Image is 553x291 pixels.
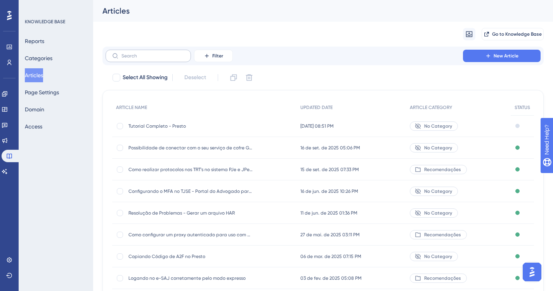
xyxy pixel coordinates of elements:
[128,123,253,129] span: Tutorial Completo - Presto
[25,85,59,99] button: Page Settings
[128,210,253,216] span: Resolução de Problemas - Gerar um arquivo HAR
[128,253,253,260] span: Copiando Código de A2F no Presto
[300,166,359,173] span: 15 de set. de 2025 07:33 PM
[424,253,452,260] span: No Category
[300,232,360,238] span: 27 de mai. de 2025 03:11 PM
[424,232,461,238] span: Recomendações
[25,51,52,65] button: Categories
[410,104,452,111] span: ARTICLE CATEGORY
[492,31,542,37] span: Go to Knowledge Base
[300,253,361,260] span: 06 de mar. de 2025 07:15 PM
[25,34,44,48] button: Reports
[25,19,65,25] div: KNOWLEDGE BASE
[424,145,452,151] span: No Category
[212,53,223,59] span: Filter
[128,232,253,238] span: Como configurar um proxy autenticado para uso com o Presto
[300,275,362,281] span: 03 de fev. de 2025 05:08 PM
[463,50,541,62] button: New Article
[520,260,544,284] iframe: UserGuiding AI Assistant Launcher
[300,104,333,111] span: UPDATED DATE
[300,123,334,129] span: [DATE] 08:51 PM
[25,102,44,116] button: Domain
[177,71,213,85] button: Deselect
[300,188,358,194] span: 16 de jun. de 2025 10:26 PM
[128,188,253,194] span: Configurando o MFA no TJSE - Portal do Advogado para uso no Presto
[300,210,357,216] span: 11 de jun. de 2025 01:36 PM
[494,53,518,59] span: New Article
[424,210,452,216] span: No Category
[424,188,452,194] span: No Category
[128,275,253,281] span: Logando no e-SAJ corretamente pelo modo expresso
[194,50,233,62] button: Filter
[482,28,544,40] button: Go to Knowledge Base
[515,104,530,111] span: STATUS
[18,2,49,11] span: Need Help?
[128,145,253,151] span: Possibilidade de conectar com o seu serviço de cofre Google Secret Manager
[116,104,147,111] span: ARTICLE NAME
[25,120,42,133] button: Access
[128,166,253,173] span: Como realizar protocolos nos TRT's no sistema PJe e JPe MG com o Presto
[424,166,461,173] span: Recomendações
[123,73,168,82] span: Select All Showing
[424,275,461,281] span: Recomendações
[121,53,184,59] input: Search
[424,123,452,129] span: No Category
[300,145,360,151] span: 16 de set. de 2025 05:06 PM
[25,68,43,82] button: Articles
[102,5,524,16] div: Articles
[184,73,206,82] span: Deselect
